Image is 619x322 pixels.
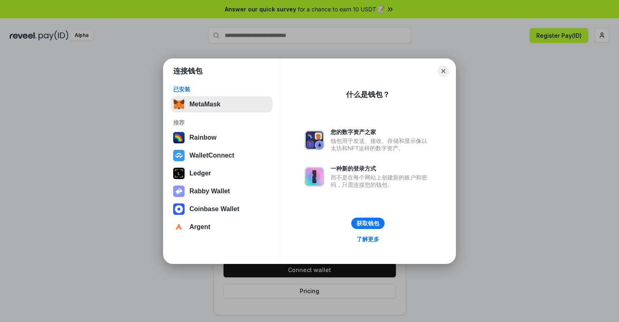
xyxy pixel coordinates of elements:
button: 获取钱包 [351,218,385,229]
button: Close [438,65,449,77]
img: svg+xml,%3Csvg%20xmlns%3D%22http%3A%2F%2Fwww.w3.org%2F2000%2Fsvg%22%20fill%3D%22none%22%20viewBox... [305,130,324,150]
img: svg+xml,%3Csvg%20width%3D%2228%22%20height%3D%2228%22%20viewBox%3D%220%200%2028%2028%22%20fill%3D... [173,221,185,233]
div: Argent [189,223,211,231]
div: Ledger [189,170,211,177]
button: Rainbow [171,130,273,146]
div: 而不是在每个网站上创建新的账户和密码，只需连接您的钱包。 [331,174,431,188]
div: WalletConnect [189,152,234,159]
div: 一种新的登录方式 [331,165,431,172]
button: Rabby Wallet [171,183,273,199]
div: 您的数字资产之家 [331,128,431,136]
div: 已安装 [173,86,270,93]
button: Coinbase Wallet [171,201,273,217]
div: Coinbase Wallet [189,205,239,213]
img: svg+xml,%3Csvg%20xmlns%3D%22http%3A%2F%2Fwww.w3.org%2F2000%2Fsvg%22%20fill%3D%22none%22%20viewBox... [305,167,324,186]
div: 什么是钱包？ [346,90,390,99]
button: Ledger [171,165,273,182]
div: Rabby Wallet [189,188,230,195]
div: Rainbow [189,134,217,141]
div: 钱包用于发送、接收、存储和显示像以太坊和NFT这样的数字资产。 [331,137,431,152]
img: svg+xml,%3Csvg%20width%3D%2228%22%20height%3D%2228%22%20viewBox%3D%220%200%2028%2028%22%20fill%3D... [173,150,185,161]
img: svg+xml,%3Csvg%20width%3D%22120%22%20height%3D%22120%22%20viewBox%3D%220%200%20120%20120%22%20fil... [173,132,185,143]
div: MetaMask [189,101,220,108]
div: 获取钱包 [357,220,379,227]
button: MetaMask [171,96,273,112]
div: 推荐 [173,119,270,126]
a: 了解更多 [352,234,384,244]
img: svg+xml,%3Csvg%20xmlns%3D%22http%3A%2F%2Fwww.w3.org%2F2000%2Fsvg%22%20width%3D%2228%22%20height%3... [173,168,185,179]
button: Argent [171,219,273,235]
img: svg+xml,%3Csvg%20width%3D%2228%22%20height%3D%2228%22%20viewBox%3D%220%200%2028%2028%22%20fill%3D... [173,203,185,215]
button: WalletConnect [171,147,273,164]
img: svg+xml,%3Csvg%20fill%3D%22none%22%20height%3D%2233%22%20viewBox%3D%220%200%2035%2033%22%20width%... [173,99,185,110]
h1: 连接钱包 [173,66,202,76]
div: 了解更多 [357,236,379,243]
img: svg+xml,%3Csvg%20xmlns%3D%22http%3A%2F%2Fwww.w3.org%2F2000%2Fsvg%22%20fill%3D%22none%22%20viewBox... [173,186,185,197]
